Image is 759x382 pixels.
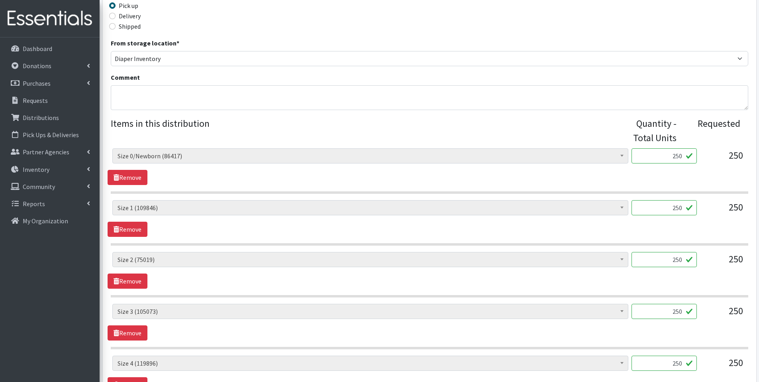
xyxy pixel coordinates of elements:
[23,62,51,70] p: Donations
[119,11,141,21] label: Delivery
[118,150,623,161] span: Size 0/Newborn (86417)
[112,252,628,267] span: Size 2 (75019)
[112,200,628,215] span: Size 1 (109846)
[23,131,79,139] p: Pick Ups & Deliveries
[703,304,743,325] div: 250
[23,79,51,87] p: Purchases
[3,41,96,57] a: Dashboard
[118,306,623,317] span: Size 3 (105073)
[3,5,96,32] img: HumanEssentials
[112,356,628,371] span: Size 4 (119896)
[111,73,140,82] label: Comment
[119,22,141,31] label: Shipped
[118,358,623,369] span: Size 4 (119896)
[112,148,628,163] span: Size 0/Newborn (86417)
[3,179,96,195] a: Community
[621,116,677,145] div: Quantity - Total Units
[111,38,179,48] label: From storage location
[23,200,45,208] p: Reports
[3,213,96,229] a: My Organization
[111,116,621,142] legend: Items in this distribution
[108,274,147,289] a: Remove
[703,148,743,170] div: 250
[3,127,96,143] a: Pick Ups & Deliveries
[108,222,147,237] a: Remove
[632,304,697,319] input: Quantity
[3,75,96,91] a: Purchases
[3,196,96,212] a: Reports
[177,39,179,47] abbr: required
[3,58,96,74] a: Donations
[632,200,697,215] input: Quantity
[108,170,147,185] a: Remove
[3,110,96,126] a: Distributions
[112,304,628,319] span: Size 3 (105073)
[23,217,68,225] p: My Organization
[108,325,147,341] a: Remove
[703,200,743,222] div: 250
[632,252,697,267] input: Quantity
[684,116,740,145] div: Requested
[703,356,743,377] div: 250
[23,114,59,122] p: Distributions
[23,148,69,156] p: Partner Agencies
[3,93,96,108] a: Requests
[703,252,743,274] div: 250
[23,165,49,173] p: Inventory
[632,148,697,163] input: Quantity
[3,144,96,160] a: Partner Agencies
[118,254,623,265] span: Size 2 (75019)
[23,45,52,53] p: Dashboard
[118,202,623,213] span: Size 1 (109846)
[632,356,697,371] input: Quantity
[23,96,48,104] p: Requests
[119,1,138,10] label: Pick up
[3,161,96,177] a: Inventory
[23,183,55,191] p: Community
